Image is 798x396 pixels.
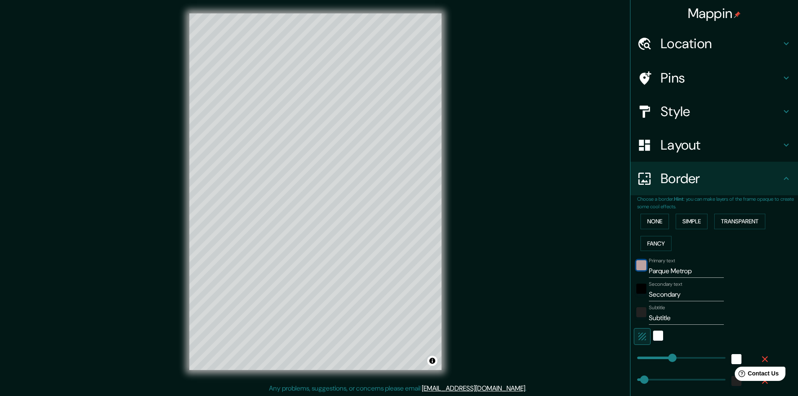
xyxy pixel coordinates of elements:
[630,162,798,195] div: Border
[630,61,798,95] div: Pins
[676,214,708,229] button: Simple
[723,363,789,387] iframe: Help widget launcher
[636,284,646,294] button: black
[688,5,741,22] h4: Mappin
[636,307,646,317] button: color-222222
[714,214,765,229] button: Transparent
[630,27,798,60] div: Location
[661,70,781,86] h4: Pins
[640,236,671,251] button: Fancy
[637,195,798,210] p: Choose a border. : you can make layers of the frame opaque to create some cool effects.
[734,11,741,18] img: pin-icon.png
[649,304,665,311] label: Subtitle
[630,95,798,128] div: Style
[661,103,781,120] h4: Style
[661,35,781,52] h4: Location
[653,331,663,341] button: white
[269,383,527,393] p: Any problems, suggestions, or concerns please email .
[674,196,684,202] b: Hint
[636,260,646,270] button: color-BCA2A2
[661,137,781,153] h4: Layout
[661,170,781,187] h4: Border
[422,384,525,393] a: [EMAIL_ADDRESS][DOMAIN_NAME]
[649,281,682,288] label: Secondary text
[630,128,798,162] div: Layout
[528,383,529,393] div: .
[731,354,741,364] button: white
[640,214,669,229] button: None
[527,383,528,393] div: .
[649,257,675,264] label: Primary text
[427,356,437,366] button: Toggle attribution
